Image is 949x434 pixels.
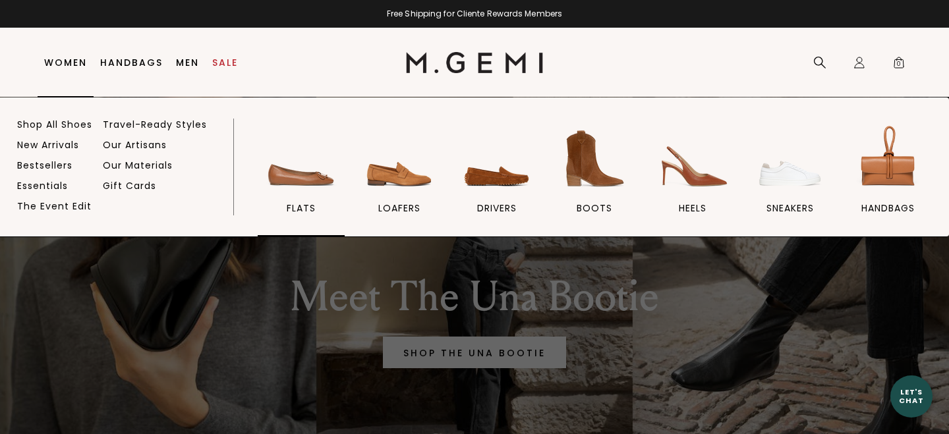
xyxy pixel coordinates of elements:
[460,122,534,196] img: drivers
[103,139,167,151] a: Our Artisans
[100,57,163,68] a: Handbags
[551,122,638,236] a: BOOTS
[861,202,915,214] span: handbags
[17,139,79,151] a: New Arrivals
[656,122,730,196] img: heels
[103,159,173,171] a: Our Materials
[264,122,338,196] img: flats
[766,202,814,214] span: sneakers
[17,200,92,212] a: The Event Edit
[453,122,540,236] a: drivers
[287,202,316,214] span: flats
[355,122,442,236] a: loafers
[44,57,87,68] a: Women
[378,202,420,214] span: loafers
[17,180,68,192] a: Essentials
[851,122,925,196] img: handbags
[753,122,827,196] img: sneakers
[212,57,238,68] a: Sale
[17,119,92,130] a: Shop All Shoes
[558,122,631,196] img: BOOTS
[892,59,906,72] span: 0
[890,388,933,404] div: Let's Chat
[747,122,834,236] a: sneakers
[103,119,207,130] a: Travel-Ready Styles
[679,202,706,214] span: heels
[17,159,72,171] a: Bestsellers
[577,202,612,214] span: BOOTS
[258,122,345,236] a: flats
[406,52,544,73] img: M.Gemi
[176,57,199,68] a: Men
[103,180,156,192] a: Gift Cards
[362,122,436,196] img: loafers
[845,122,932,236] a: handbags
[649,122,736,236] a: heels
[477,202,517,214] span: drivers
